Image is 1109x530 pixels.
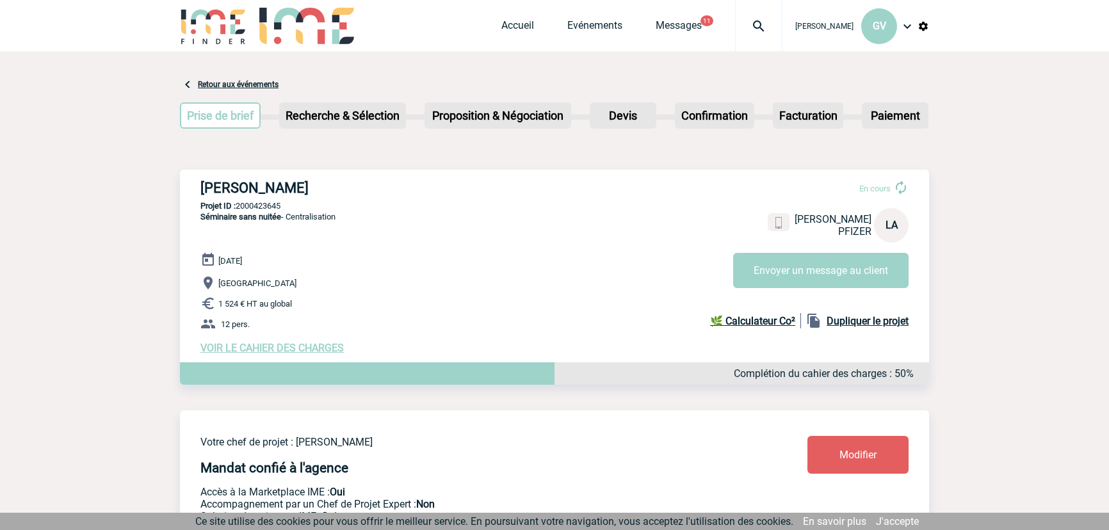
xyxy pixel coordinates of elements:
[280,104,405,127] p: Recherche & Sélection
[795,213,871,225] span: [PERSON_NAME]
[774,104,843,127] p: Facturation
[198,80,279,89] a: Retour aux événements
[710,315,795,327] b: 🌿 Calculateur Co²
[873,20,886,32] span: GV
[200,212,336,221] span: - Centralisation
[200,460,348,476] h4: Mandat confié à l'agence
[656,19,702,37] a: Messages
[839,449,877,461] span: Modifier
[838,225,871,237] span: PFIZER
[416,498,435,510] b: Non
[200,498,732,510] p: Prestation payante
[200,201,236,211] b: Projet ID :
[733,253,909,288] button: Envoyer un message au client
[803,515,866,527] a: En savoir plus
[195,515,793,527] span: Ce site utilise des cookies pour vous offrir le meilleur service. En poursuivant votre navigation...
[218,278,296,288] span: [GEOGRAPHIC_DATA]
[591,104,655,127] p: Devis
[330,486,345,498] b: Oui
[710,313,801,328] a: 🌿 Calculateur Co²
[501,19,534,37] a: Accueil
[180,201,929,211] p: 2000423645
[218,299,292,309] span: 1 524 € HT au global
[181,104,259,127] p: Prise de brief
[876,515,919,527] a: J'accepte
[180,8,247,44] img: IME-Finder
[859,184,891,193] span: En cours
[700,15,713,26] button: 11
[321,510,337,522] b: Oui
[218,256,242,266] span: [DATE]
[221,319,250,329] span: 12 pers.
[426,104,570,127] p: Proposition & Négociation
[773,217,784,229] img: portable.png
[200,510,732,522] p: Conformité aux process achat client, Prise en charge de la facturation, Mutualisation de plusieur...
[863,104,927,127] p: Paiement
[200,436,732,448] p: Votre chef de projet : [PERSON_NAME]
[200,486,732,498] p: Accès à la Marketplace IME :
[200,212,281,221] span: Séminaire sans nuitée
[676,104,753,127] p: Confirmation
[806,313,822,328] img: file_copy-black-24dp.png
[827,315,909,327] b: Dupliquer le projet
[567,19,622,37] a: Evénements
[200,180,585,196] h3: [PERSON_NAME]
[795,22,854,31] span: [PERSON_NAME]
[886,219,898,231] span: LA
[200,342,344,354] a: VOIR LE CAHIER DES CHARGES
